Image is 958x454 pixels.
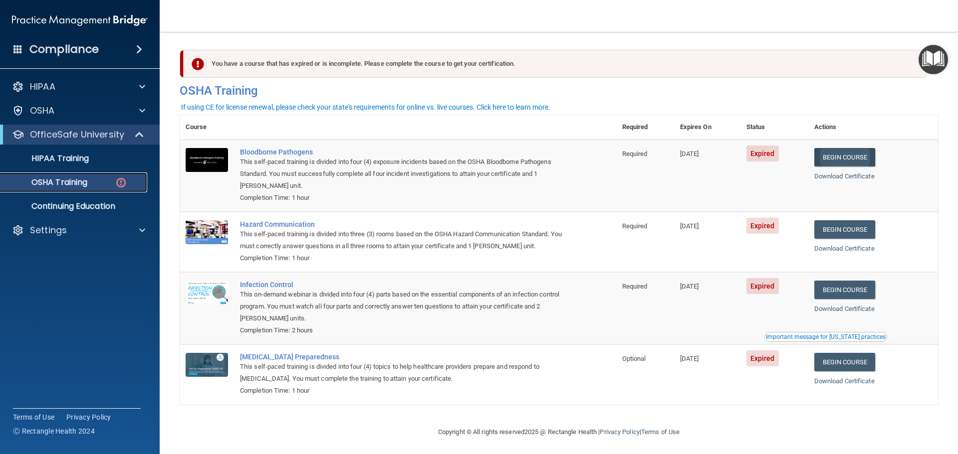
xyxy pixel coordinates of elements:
a: Begin Course [814,353,875,371]
p: OSHA Training [6,177,87,187]
a: Download Certificate [814,377,875,385]
a: Begin Course [814,281,875,299]
a: Download Certificate [814,305,875,312]
p: OSHA [30,105,55,117]
span: Expired [746,146,779,161]
h4: OSHA Training [180,84,938,98]
a: Settings [12,224,145,236]
a: Bloodborne Pathogens [240,148,566,156]
div: Completion Time: 2 hours [240,324,566,336]
span: [DATE] [680,150,699,157]
a: Infection Control [240,281,566,289]
button: Open Resource Center [919,45,948,74]
div: You have a course that has expired or is incomplete. Please complete the course to get your certi... [184,50,927,78]
th: Course [180,115,234,140]
div: If using CE for license renewal, please check your state's requirements for online vs. live cours... [181,104,550,111]
a: Privacy Policy [66,412,111,422]
div: Completion Time: 1 hour [240,192,566,204]
div: This self-paced training is divided into four (4) topics to help healthcare providers prepare and... [240,361,566,385]
span: [DATE] [680,222,699,230]
span: Expired [746,278,779,294]
span: Required [622,150,648,157]
p: OfficeSafe University [30,129,124,141]
div: Completion Time: 1 hour [240,252,566,264]
span: Ⓒ Rectangle Health 2024 [13,426,95,436]
a: OfficeSafe University [12,129,145,141]
p: HIPAA Training [6,153,89,163]
th: Actions [808,115,938,140]
p: Settings [30,224,67,236]
div: This self-paced training is divided into three (3) rooms based on the OSHA Hazard Communication S... [240,228,566,252]
a: Terms of Use [641,428,680,436]
button: Read this if you are a dental practitioner in the state of CA [764,332,887,342]
img: exclamation-circle-solid-danger.72ef9ffc.png [192,58,204,70]
div: This on-demand webinar is divided into four (4) parts based on the essential components of an inf... [240,289,566,324]
a: Terms of Use [13,412,54,422]
span: [DATE] [680,355,699,362]
a: Begin Course [814,148,875,166]
a: Download Certificate [814,245,875,252]
span: Required [622,222,648,230]
span: Expired [746,218,779,234]
th: Required [616,115,674,140]
a: Privacy Policy [600,428,639,436]
p: Continuing Education [6,201,143,211]
div: Copyright © All rights reserved 2025 @ Rectangle Health | | [377,416,741,448]
img: danger-circle.6113f641.png [115,176,127,189]
th: Expires On [674,115,740,140]
a: Begin Course [814,220,875,239]
p: HIPAA [30,81,55,93]
div: Important message for [US_STATE] practices [766,334,886,340]
div: Completion Time: 1 hour [240,385,566,397]
button: If using CE for license renewal, please check your state's requirements for online vs. live cours... [180,102,552,112]
a: HIPAA [12,81,145,93]
span: Expired [746,350,779,366]
span: [DATE] [680,283,699,290]
h4: Compliance [29,42,99,56]
a: [MEDICAL_DATA] Preparedness [240,353,566,361]
a: Download Certificate [814,172,875,180]
span: Required [622,283,648,290]
a: Hazard Communication [240,220,566,228]
th: Status [740,115,808,140]
span: Optional [622,355,646,362]
img: PMB logo [12,10,148,30]
div: This self-paced training is divided into four (4) exposure incidents based on the OSHA Bloodborne... [240,156,566,192]
a: OSHA [12,105,145,117]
